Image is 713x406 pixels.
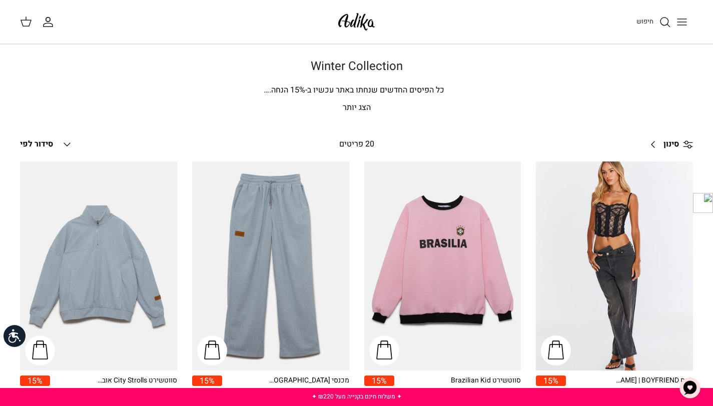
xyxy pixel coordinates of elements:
a: החשבון שלי [42,16,58,28]
a: 15% [192,375,222,397]
a: 15% [20,375,50,397]
span: 152.90 ₪ [320,386,349,397]
a: ג׳ינס All Or Nothing קריס-קרוס | BOYFRIEND [536,161,693,370]
a: ✦ משלוח חינם בקנייה מעל ₪220 ✦ [312,392,402,401]
a: 15% [536,375,566,397]
a: סווטשירט Brazilian Kid 118.90 ₪ 139.90 ₪ [394,375,521,397]
span: סידור לפי [20,138,53,150]
img: logo.png [693,193,713,213]
span: 152.90 ₪ [148,386,177,397]
span: 15% [192,375,222,386]
button: סידור לפי [20,133,73,155]
a: מכנסי [GEOGRAPHIC_DATA] 152.90 ₪ 179.90 ₪ [222,375,349,397]
span: % הנחה. [264,84,305,96]
button: Toggle menu [671,11,693,33]
div: ג׳ינס All Or Nothing [PERSON_NAME] | BOYFRIEND [613,375,693,386]
span: 15% [536,375,566,386]
span: 15 [290,84,299,96]
a: ג׳ינס All Or Nothing [PERSON_NAME] | BOYFRIEND 186.90 ₪ 219.90 ₪ [566,375,693,397]
span: 139.90 ₪ [458,386,487,397]
span: 15% [364,375,394,386]
a: סינון [643,132,693,156]
a: מכנסי טרנינג City strolls [192,161,349,370]
a: סווטשירט City Strolls אוברסייז [20,161,177,370]
img: Adika IL [335,10,378,33]
a: חיפוש [636,16,671,28]
span: חיפוש [636,16,653,26]
div: 20 פריטים [275,138,438,151]
p: הצג יותר [20,101,693,114]
span: סינון [663,138,679,151]
span: 179.90 ₪ [286,386,316,397]
a: 15% [364,375,394,397]
span: 179.90 ₪ [114,386,144,397]
div: סווטשירט Brazilian Kid [441,375,521,386]
a: סווטשירט City Strolls אוברסייז 152.90 ₪ 179.90 ₪ [50,375,177,397]
span: כל הפיסים החדשים שנחתו באתר עכשיו ב- [305,84,444,96]
button: צ'אט [675,373,705,403]
h1: Winter Collection [20,59,693,74]
span: 118.90 ₪ [491,386,521,397]
span: 186.90 ₪ [663,386,693,397]
span: 219.90 ₪ [630,386,659,397]
div: סווטשירט City Strolls אוברסייז [97,375,177,386]
div: מכנסי [GEOGRAPHIC_DATA] [269,375,349,386]
span: 15% [20,375,50,386]
a: סווטשירט Brazilian Kid [364,161,521,370]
